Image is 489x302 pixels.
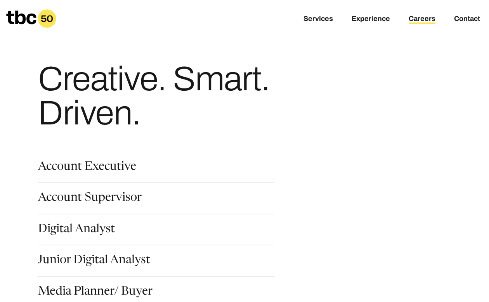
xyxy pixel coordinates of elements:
a: Contact [454,15,480,24]
a: Experience [352,15,390,24]
a: Media Planner/ Buyer [38,286,153,299]
a: Careers [409,15,435,24]
a: Junior Digital Analyst [38,255,150,268]
a: Homepage [6,9,56,28]
a: Account Supervisor [38,192,142,205]
a: Services [303,15,333,24]
h1: Creative. Smart. Driven. [38,62,336,130]
a: Digital Analyst [38,224,115,237]
a: Account Executive [38,161,136,174]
